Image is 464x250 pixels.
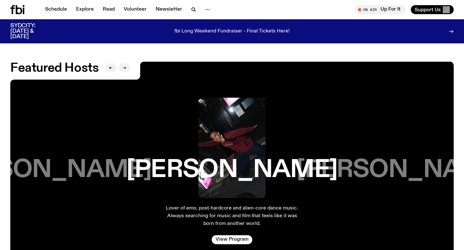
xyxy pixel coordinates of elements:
a: Newsletter [152,5,186,14]
h3: SYDCITY: [DATE] & [DATE] [10,23,52,40]
h3: [PERSON_NAME] [126,158,337,182]
a: Schedule [41,5,71,14]
a: Read [99,5,119,14]
p: Lover of emo, post-hardcore and alien-core dance music. Always searching for music and film that ... [165,204,299,228]
span: Support Us [415,7,441,13]
p: fbi Long Weekend Fundraiser - Final Tickets Here! [174,29,290,34]
button: On AirUp For It [355,5,406,14]
a: Volunteer [120,5,150,14]
a: View Program [212,235,252,244]
a: Explore [72,5,98,14]
button: Support Us [411,5,454,14]
h2: Featured Hosts [10,62,99,74]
